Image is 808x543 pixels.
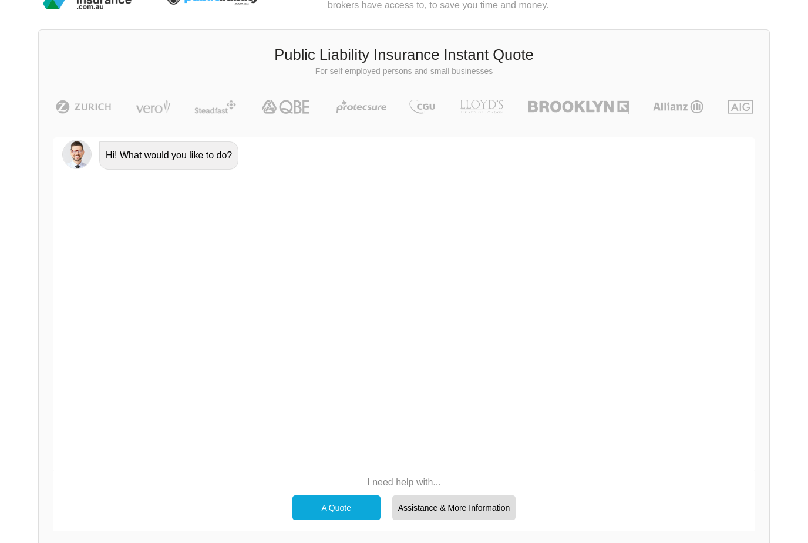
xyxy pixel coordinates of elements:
img: Allianz | Public Liability Insurance [647,100,709,114]
img: Vero | Public Liability Insurance [130,100,176,114]
img: CGU | Public Liability Insurance [405,100,440,114]
div: Assistance & More Information [392,495,516,520]
img: Brooklyn | Public Liability Insurance [523,100,633,114]
p: I need help with... [287,476,522,489]
img: Chatbot | PLI [62,140,92,169]
div: A Quote [292,495,381,520]
div: Hi! What would you like to do? [99,141,238,170]
p: For self employed persons and small businesses [48,66,760,77]
img: Zurich | Public Liability Insurance [51,100,117,114]
h3: Public Liability Insurance Instant Quote [48,45,760,66]
img: AIG | Public Liability Insurance [723,100,758,114]
img: QBE | Public Liability Insurance [255,100,318,114]
img: Protecsure | Public Liability Insurance [332,100,391,114]
img: LLOYD's | Public Liability Insurance [453,100,510,114]
img: Steadfast | Public Liability Insurance [190,100,241,114]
